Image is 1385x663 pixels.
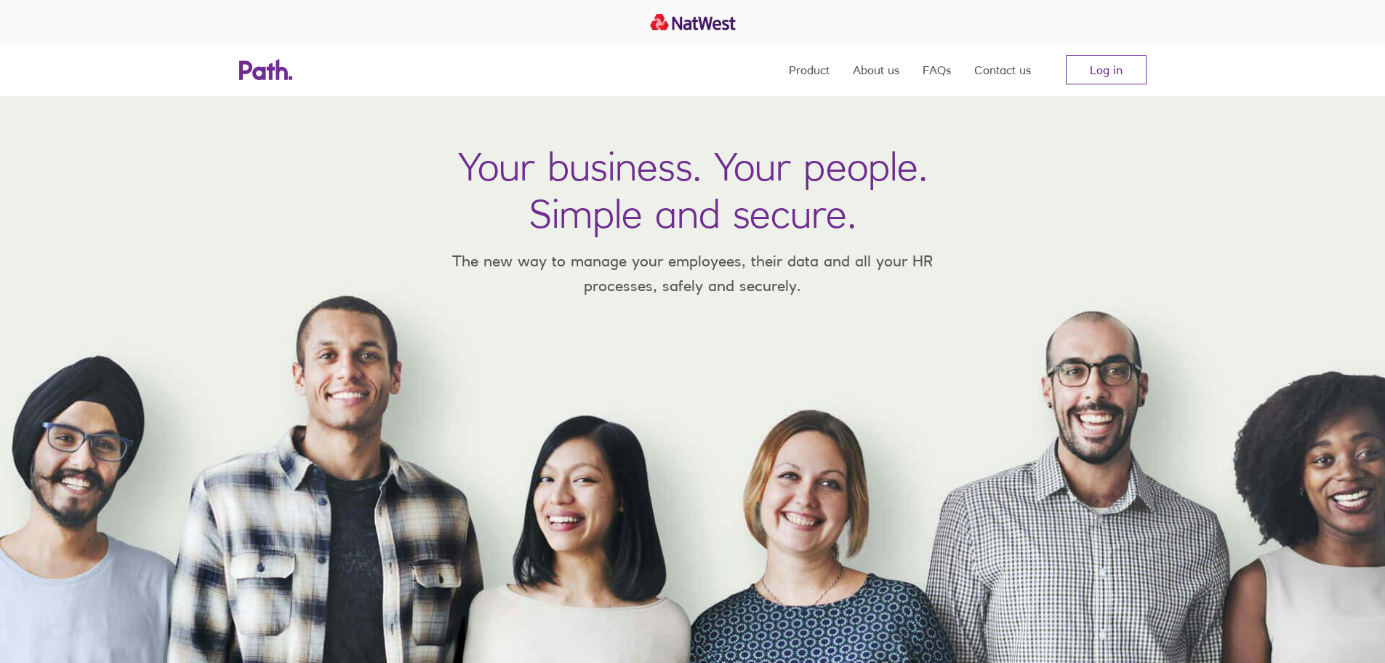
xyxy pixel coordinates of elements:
h1: Your business. Your people. Simple and secure. [458,143,928,237]
a: Log in [1066,55,1147,84]
a: Product [789,44,830,96]
a: Contact us [974,44,1031,96]
a: FAQs [923,44,951,96]
a: About us [853,44,899,96]
p: The new way to manage your employees, their data and all your HR processes, safely and securely. [431,249,955,298]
